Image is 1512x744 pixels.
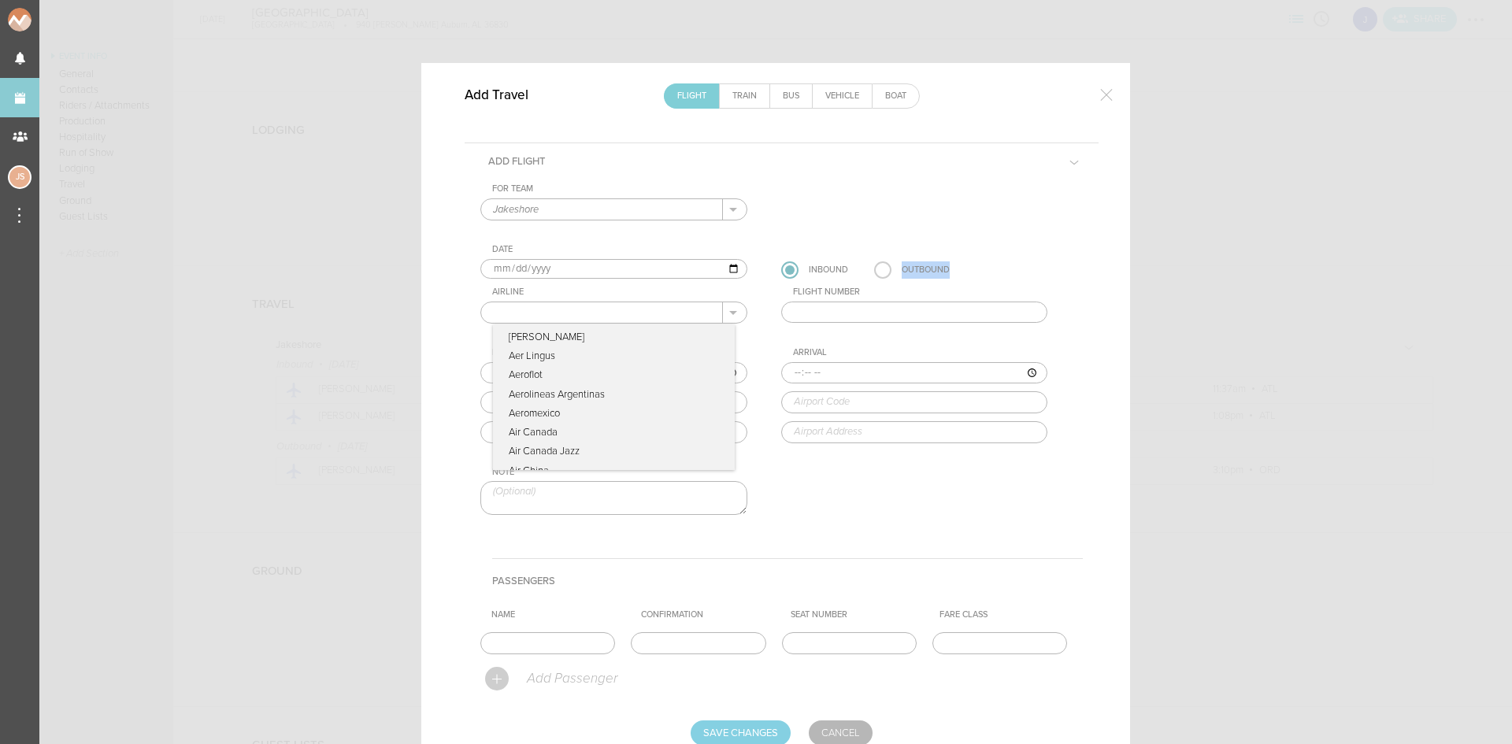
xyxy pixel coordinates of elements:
th: Name [485,603,635,627]
th: Confirmation [635,603,784,627]
input: Airport Code [480,391,747,413]
p: Air China [493,461,735,480]
div: Jessica Smith [8,165,31,189]
p: Aerolineas Argentinas [493,385,735,404]
div: Note [492,467,747,478]
input: ––:–– –– [480,362,747,384]
div: Arrival [793,347,1048,358]
a: Boat [873,84,919,108]
img: NOMAD [8,8,97,31]
p: Aer Lingus [493,346,735,365]
p: Air Canada [493,423,735,442]
div: Date [492,244,747,255]
h4: Passengers [492,558,1083,603]
div: Airline [492,287,747,298]
a: Vehicle [813,84,872,108]
p: Aeromexico [493,404,735,423]
div: Inbound [809,261,848,279]
p: Aeroflot [493,365,735,384]
th: Seat Number [784,603,934,627]
a: Flight [665,84,719,108]
th: Fare Class [933,603,1083,627]
button: . [723,199,747,220]
input: Airport Address [781,421,1048,443]
h5: Add Flight [476,143,557,180]
a: Add Passenger [485,673,617,683]
a: Train [720,84,769,108]
input: ––:–– –– [781,362,1048,384]
div: Flight Number [793,287,1048,298]
div: Outbound [902,261,950,279]
button: . [723,302,747,323]
div: Departure [492,347,747,358]
p: [PERSON_NAME] [493,324,735,346]
div: For Team [492,183,747,194]
input: Airport Code [781,391,1048,413]
input: Select a Team (Required) [481,199,723,220]
input: Airport Address [480,421,747,443]
p: Air Canada Jazz [493,442,735,461]
a: Bus [770,84,812,108]
p: Add Passenger [525,671,617,687]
